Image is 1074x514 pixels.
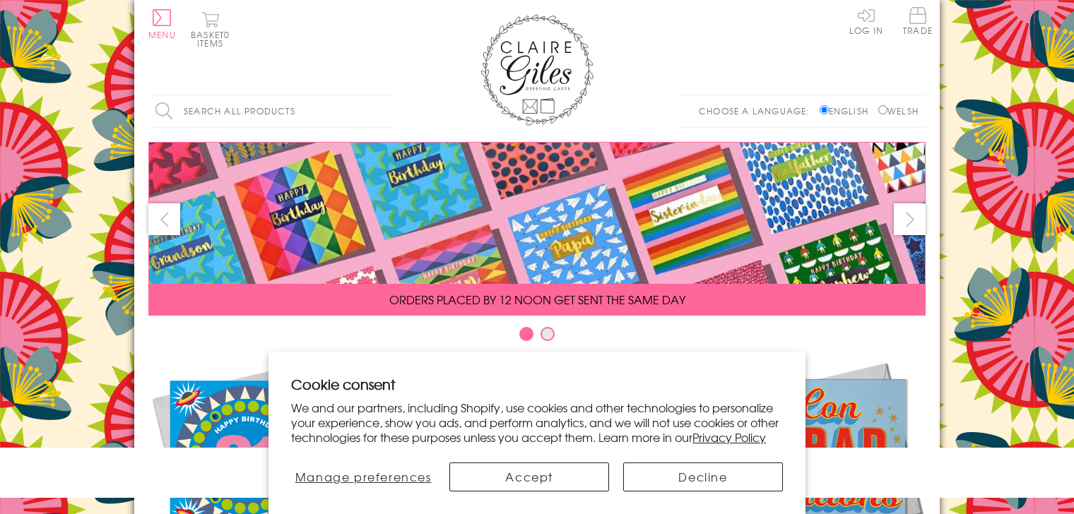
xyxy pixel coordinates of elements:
[480,14,594,126] img: Claire Giles Greetings Cards
[903,7,933,35] span: Trade
[291,400,783,444] p: We and our partners, including Shopify, use cookies and other technologies to personalize your ex...
[878,105,887,114] input: Welsh
[291,374,783,394] h2: Cookie consent
[197,28,230,49] span: 0 items
[903,7,933,37] a: Trade
[692,429,766,446] a: Privacy Policy
[878,104,919,117] label: Welsh
[894,203,926,235] button: next
[623,462,783,491] button: Decline
[148,326,926,348] div: Carousel Pagination
[191,11,230,47] button: Basket0 items
[291,462,435,491] button: Manage preferences
[295,468,432,485] span: Manage preferences
[849,7,883,35] a: Log In
[148,203,180,235] button: prev
[820,105,829,114] input: English
[148,9,176,39] button: Menu
[541,327,555,341] button: Carousel Page 2
[519,327,533,341] button: Carousel Page 1 (Current Slide)
[148,28,176,41] span: Menu
[699,104,817,117] p: Choose a language:
[449,462,609,491] button: Accept
[820,104,875,117] label: English
[148,95,396,127] input: Search all products
[389,291,685,308] span: ORDERS PLACED BY 12 NOON GET SENT THE SAME DAY
[382,95,396,127] input: Search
